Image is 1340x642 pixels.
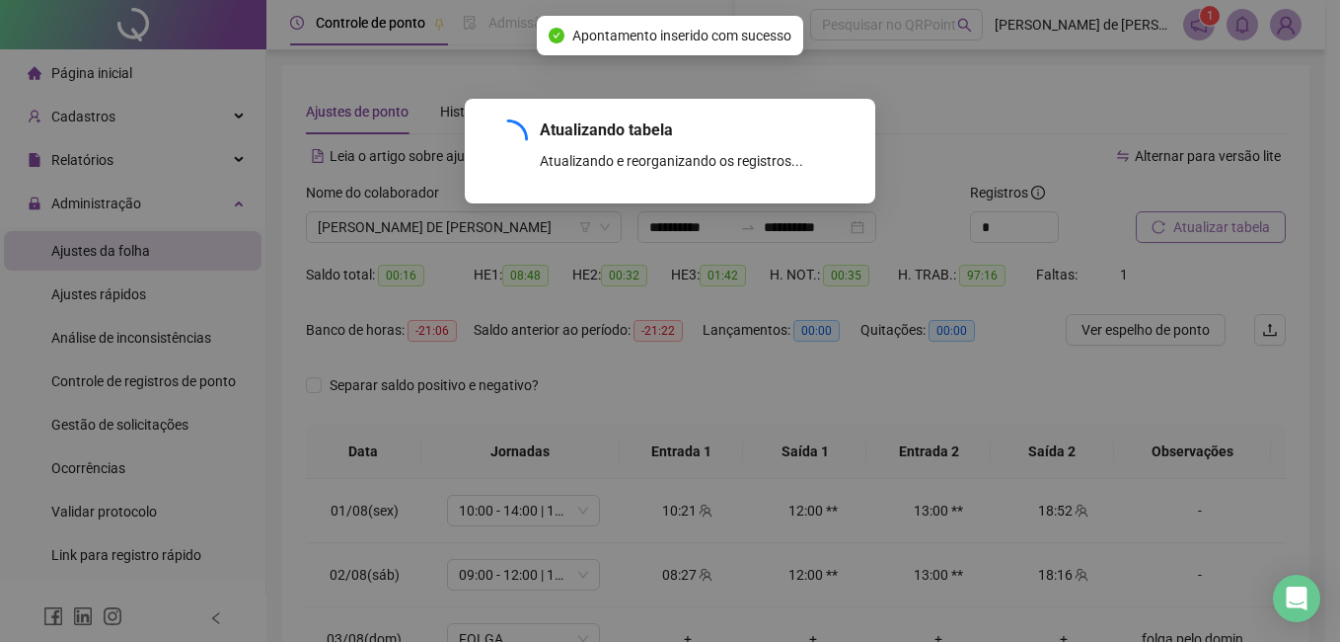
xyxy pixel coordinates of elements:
[483,114,535,166] span: loading
[1273,575,1320,622] div: Open Intercom Messenger
[540,119,852,142] div: Atualizando tabela
[540,150,852,172] div: Atualizando e reorganizando os registros...
[572,25,791,46] span: Apontamento inserido com sucesso
[549,28,564,43] span: check-circle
